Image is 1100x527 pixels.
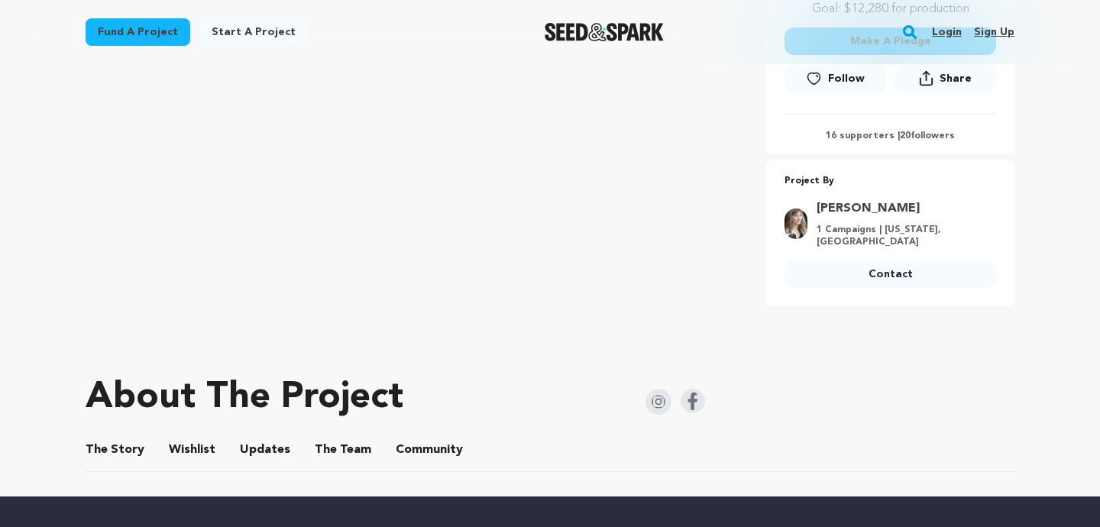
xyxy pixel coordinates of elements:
a: Fund a project [86,18,190,46]
span: Wishlist [169,441,215,459]
h1: About The Project [86,380,403,416]
a: Contact [785,260,996,288]
img: acd54033cb469c97.png [785,209,807,239]
p: 16 supporters | followers [785,130,996,142]
span: Team [315,441,371,459]
a: Login [932,20,962,44]
a: Sign up [974,20,1014,44]
p: Project By [785,173,996,190]
a: Goto Mia McGlinn profile [817,199,987,218]
a: Follow [785,65,885,92]
span: Follow [828,71,865,86]
span: Updates [240,441,290,459]
a: Start a project [199,18,308,46]
img: Seed&Spark Logo Dark Mode [545,23,665,41]
span: 20 [900,131,911,141]
img: Seed&Spark Instagram Icon [645,389,671,415]
span: Community [396,441,463,459]
span: Share [895,64,996,99]
p: 1 Campaigns | [US_STATE], [GEOGRAPHIC_DATA] [817,224,987,248]
a: Seed&Spark Homepage [545,23,665,41]
span: Story [86,441,144,459]
button: Share [895,64,996,92]
span: Share [940,71,972,86]
span: The [86,441,108,459]
span: The [315,441,337,459]
img: Seed&Spark Facebook Icon [681,389,705,413]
